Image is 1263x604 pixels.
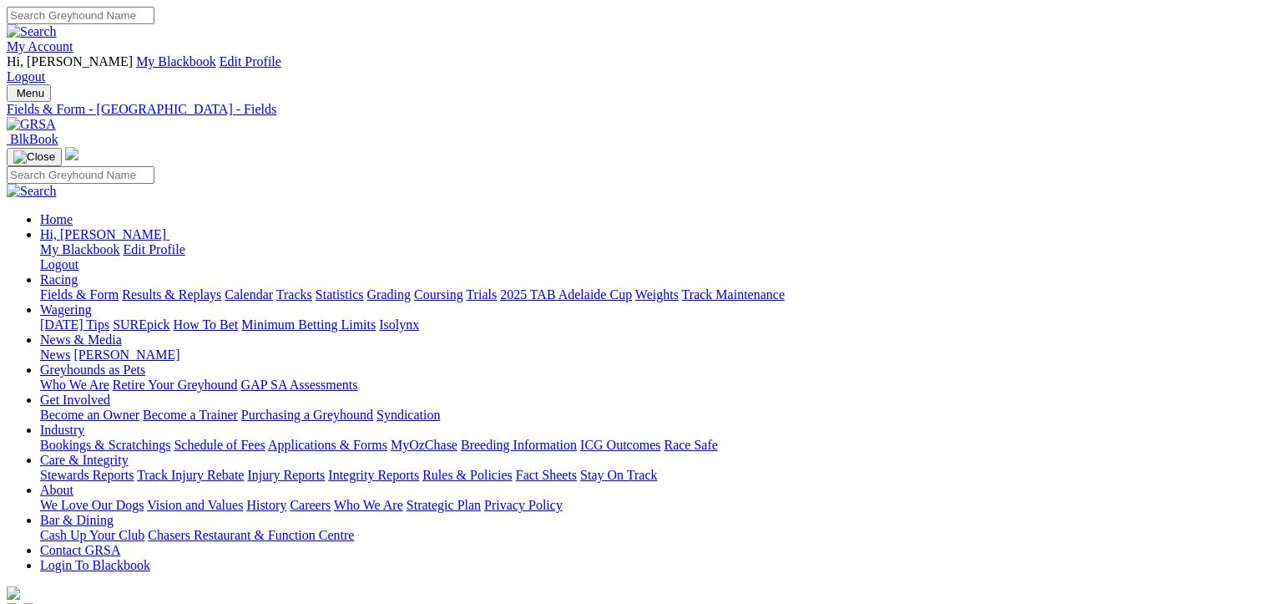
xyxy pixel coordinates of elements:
[40,242,120,256] a: My Blackbook
[40,378,109,392] a: Who We Are
[461,438,577,452] a: Breeding Information
[7,39,73,53] a: My Account
[40,378,1256,393] div: Greyhounds as Pets
[40,438,170,452] a: Bookings & Scratchings
[241,408,373,422] a: Purchasing a Greyhound
[7,184,57,199] img: Search
[7,54,133,69] span: Hi, [PERSON_NAME]
[40,212,73,226] a: Home
[136,54,216,69] a: My Blackbook
[225,287,273,302] a: Calendar
[40,543,120,557] a: Contact GRSA
[40,483,73,497] a: About
[40,528,1256,543] div: Bar & Dining
[40,272,78,287] a: Racing
[7,7,154,24] input: Search
[113,378,238,392] a: Retire Your Greyhound
[40,528,144,542] a: Cash Up Your Club
[40,317,109,332] a: [DATE] Tips
[124,242,185,256] a: Edit Profile
[40,468,1256,483] div: Care & Integrity
[635,287,679,302] a: Weights
[40,468,134,482] a: Stewards Reports
[40,287,119,302] a: Fields & Form
[40,242,1256,272] div: Hi, [PERSON_NAME]
[247,468,325,482] a: Injury Reports
[7,132,58,146] a: BlkBook
[580,468,657,482] a: Stay On Track
[414,287,463,302] a: Coursing
[40,257,78,272] a: Logout
[40,513,114,527] a: Bar & Dining
[328,468,419,482] a: Integrity Reports
[148,528,354,542] a: Chasers Restaurant & Function Centre
[40,423,84,437] a: Industry
[40,227,169,241] a: Hi, [PERSON_NAME]
[241,378,358,392] a: GAP SA Assessments
[376,408,440,422] a: Syndication
[17,87,44,99] span: Menu
[40,227,166,241] span: Hi, [PERSON_NAME]
[7,148,62,166] button: Toggle navigation
[40,558,150,572] a: Login To Blackbook
[113,317,169,332] a: SUREpick
[516,468,577,482] a: Fact Sheets
[7,69,45,84] a: Logout
[484,498,563,512] a: Privacy Policy
[290,498,331,512] a: Careers
[73,348,179,362] a: [PERSON_NAME]
[40,348,1256,363] div: News & Media
[220,54,281,69] a: Edit Profile
[40,287,1256,302] div: Racing
[580,438,660,452] a: ICG Outcomes
[40,408,139,422] a: Become an Owner
[334,498,403,512] a: Who We Are
[137,468,244,482] a: Track Injury Rebate
[316,287,364,302] a: Statistics
[40,302,92,317] a: Wagering
[147,498,243,512] a: Vision and Values
[7,166,154,184] input: Search
[10,132,58,146] span: BlkBook
[40,363,145,377] a: Greyhounds as Pets
[40,408,1256,423] div: Get Involved
[13,150,55,164] img: Close
[40,332,122,347] a: News & Media
[40,453,129,467] a: Care & Integrity
[143,408,238,422] a: Become a Trainer
[664,438,717,452] a: Race Safe
[40,393,110,407] a: Get Involved
[174,317,239,332] a: How To Bet
[7,586,20,600] img: logo-grsa-white.png
[7,24,57,39] img: Search
[65,147,78,160] img: logo-grsa-white.png
[7,117,56,132] img: GRSA
[246,498,286,512] a: History
[276,287,312,302] a: Tracks
[40,498,144,512] a: We Love Our Dogs
[7,54,1256,84] div: My Account
[241,317,376,332] a: Minimum Betting Limits
[40,348,70,362] a: News
[40,317,1256,332] div: Wagering
[466,287,497,302] a: Trials
[268,438,387,452] a: Applications & Forms
[7,102,1256,117] a: Fields & Form - [GEOGRAPHIC_DATA] - Fields
[40,498,1256,513] div: About
[407,498,481,512] a: Strategic Plan
[391,438,457,452] a: MyOzChase
[122,287,221,302] a: Results & Replays
[500,287,632,302] a: 2025 TAB Adelaide Cup
[7,84,51,102] button: Toggle navigation
[682,287,785,302] a: Track Maintenance
[174,438,265,452] a: Schedule of Fees
[367,287,411,302] a: Grading
[40,438,1256,453] div: Industry
[422,468,513,482] a: Rules & Policies
[379,317,419,332] a: Isolynx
